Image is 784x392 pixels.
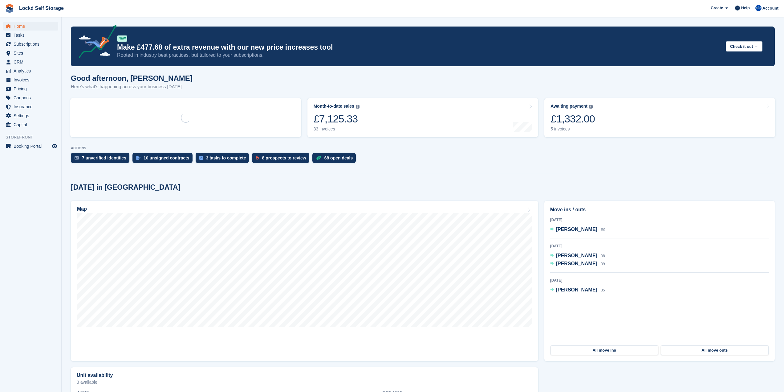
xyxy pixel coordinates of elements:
img: deal-1b604bf984904fb50ccaf53a9ad4b4a5d6e5aea283cecdc64d6e3604feb123c2.svg [316,156,321,160]
p: ACTIONS [71,146,775,150]
p: Here's what's happening across your business [DATE] [71,83,193,90]
span: Storefront [6,134,61,140]
span: [PERSON_NAME] [556,227,597,232]
div: 7 unverified identities [82,155,126,160]
span: Pricing [14,85,51,93]
img: price-adjustments-announcement-icon-8257ccfd72463d97f412b2fc003d46551f7dbcb40ab6d574587a9cd5c0d94... [74,25,117,60]
a: Map [71,201,538,361]
h2: Move ins / outs [550,206,769,213]
div: NEW [117,35,127,42]
a: menu [3,22,58,31]
p: 3 available [77,380,532,384]
a: Lockd Self Storage [17,3,66,13]
a: menu [3,58,58,66]
span: [PERSON_NAME] [556,261,597,266]
div: Awaiting payment [550,104,587,109]
span: Home [14,22,51,31]
a: 68 open deals [312,153,359,166]
span: Help [741,5,750,11]
a: Awaiting payment £1,332.00 5 invoices [544,98,775,137]
h2: Map [77,206,87,212]
a: menu [3,142,58,151]
a: menu [3,120,58,129]
img: prospect-51fa495bee0391a8d652442698ab0144808aea92771e9ea1ae160a38d050c398.svg [256,156,259,160]
span: Account [762,5,778,11]
a: menu [3,93,58,102]
div: Month-to-date sales [314,104,354,109]
p: Make £477.68 of extra revenue with our new price increases tool [117,43,721,52]
a: All move outs [661,345,769,355]
span: [PERSON_NAME] [556,253,597,258]
div: 68 open deals [324,155,353,160]
div: £7,125.33 [314,113,360,125]
a: [PERSON_NAME] 35 [550,286,605,294]
span: Capital [14,120,51,129]
div: £1,332.00 [550,113,595,125]
span: [PERSON_NAME] [556,287,597,292]
span: Create [711,5,723,11]
a: All move ins [550,345,658,355]
a: 10 unsigned contracts [132,153,196,166]
div: [DATE] [550,278,769,283]
div: 3 tasks to complete [206,155,246,160]
div: 8 prospects to review [262,155,306,160]
h2: [DATE] in [GEOGRAPHIC_DATA] [71,183,180,192]
a: [PERSON_NAME] S9 [550,226,605,234]
h1: Good afternoon, [PERSON_NAME] [71,74,193,82]
span: Subscriptions [14,40,51,48]
span: CRM [14,58,51,66]
span: Invoices [14,76,51,84]
span: 38 [601,254,605,258]
a: menu [3,31,58,39]
span: Sites [14,49,51,57]
a: menu [3,40,58,48]
span: Analytics [14,67,51,75]
span: Settings [14,111,51,120]
a: Preview store [51,142,58,150]
img: Jonny Bleach [755,5,762,11]
div: [DATE] [550,243,769,249]
div: [DATE] [550,217,769,223]
span: Booking Portal [14,142,51,151]
a: 8 prospects to review [252,153,312,166]
a: [PERSON_NAME] 39 [550,260,605,268]
a: Month-to-date sales £7,125.33 33 invoices [307,98,538,137]
span: 39 [601,262,605,266]
span: Tasks [14,31,51,39]
a: menu [3,85,58,93]
img: stora-icon-8386f47178a22dfd0bd8f6a31ec36ba5ce8667c1dd55bd0f319d3a0aa187defe.svg [5,4,14,13]
button: Check it out → [726,41,762,52]
span: S9 [601,228,605,232]
img: icon-info-grey-7440780725fd019a000dd9b08b2336e03edf1995a4989e88bcd33f0948082b44.svg [589,105,593,109]
span: Insurance [14,102,51,111]
h2: Unit availability [77,373,113,378]
img: task-75834270c22a3079a89374b754ae025e5fb1db73e45f91037f5363f120a921f8.svg [199,156,203,160]
p: Rooted in industry best practices, but tailored to your subscriptions. [117,52,721,59]
a: menu [3,49,58,57]
a: menu [3,102,58,111]
div: 33 invoices [314,126,360,132]
a: menu [3,67,58,75]
div: 5 invoices [550,126,595,132]
a: menu [3,76,58,84]
img: contract_signature_icon-13c848040528278c33f63329250d36e43548de30e8caae1d1a13099fd9432cc5.svg [136,156,140,160]
a: [PERSON_NAME] 38 [550,252,605,260]
div: 10 unsigned contracts [144,155,189,160]
a: 7 unverified identities [71,153,132,166]
a: 3 tasks to complete [196,153,252,166]
img: verify_identity-adf6edd0f0f0b5bbfe63781bf79b02c33cf7c696d77639b501bdc392416b5a36.svg [75,156,79,160]
a: menu [3,111,58,120]
span: 35 [601,288,605,292]
span: Coupons [14,93,51,102]
img: icon-info-grey-7440780725fd019a000dd9b08b2336e03edf1995a4989e88bcd33f0948082b44.svg [356,105,360,109]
